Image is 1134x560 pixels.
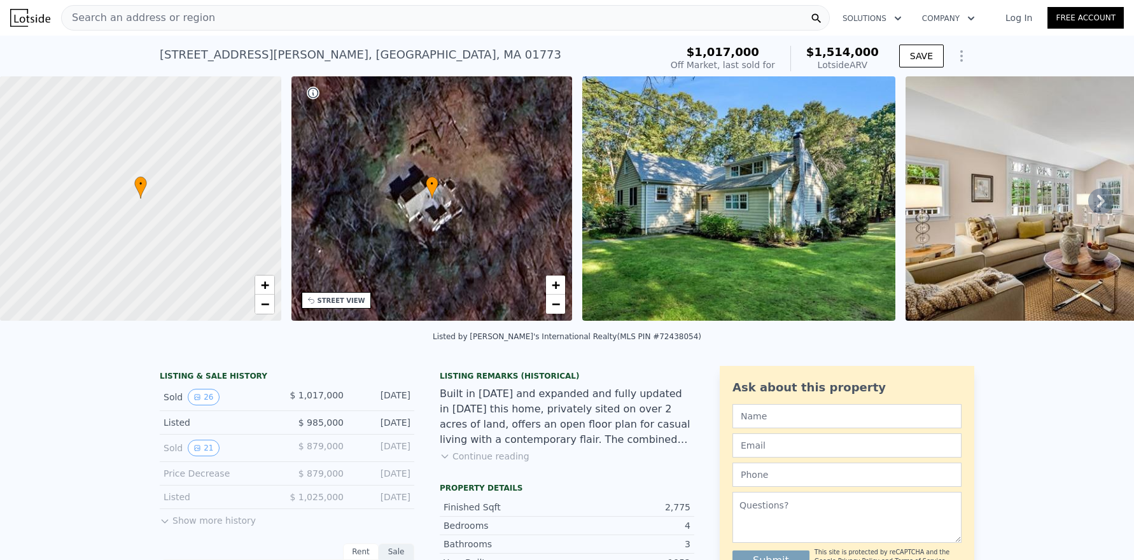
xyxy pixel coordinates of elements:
[671,59,775,71] div: Off Market, last sold for
[298,417,344,428] span: $ 985,000
[1047,7,1124,29] a: Free Account
[255,276,274,295] a: Zoom in
[426,176,438,199] div: •
[318,296,365,305] div: STREET VIEW
[379,543,414,560] div: Sale
[10,9,50,27] img: Lotside
[255,295,274,314] a: Zoom out
[290,390,344,400] span: $ 1,017,000
[354,416,410,429] div: [DATE]
[732,463,962,487] input: Phone
[990,11,1047,24] a: Log In
[260,277,269,293] span: +
[440,371,694,381] div: Listing Remarks (Historical)
[188,389,219,405] button: View historical data
[567,501,690,514] div: 2,775
[298,468,344,479] span: $ 879,000
[732,404,962,428] input: Name
[354,389,410,405] div: [DATE]
[552,277,560,293] span: +
[687,45,759,59] span: $1,017,000
[160,509,256,527] button: Show more history
[164,440,277,456] div: Sold
[134,176,147,199] div: •
[426,178,438,190] span: •
[134,178,147,190] span: •
[433,332,701,341] div: Listed by [PERSON_NAME]'s International Realty (MLS PIN #72438054)
[440,483,694,493] div: Property details
[806,59,879,71] div: Lotside ARV
[444,538,567,550] div: Bathrooms
[164,467,277,480] div: Price Decrease
[298,441,344,451] span: $ 879,000
[546,295,565,314] a: Zoom out
[806,45,879,59] span: $1,514,000
[546,276,565,295] a: Zoom in
[444,501,567,514] div: Finished Sqft
[164,416,277,429] div: Listed
[164,491,277,503] div: Listed
[567,538,690,550] div: 3
[164,389,277,405] div: Sold
[354,491,410,503] div: [DATE]
[354,440,410,456] div: [DATE]
[160,46,561,64] div: [STREET_ADDRESS][PERSON_NAME] , [GEOGRAPHIC_DATA] , MA 01773
[354,467,410,480] div: [DATE]
[899,45,944,67] button: SAVE
[582,76,895,321] img: Sale: 59020518 Parcel: 40870648
[732,379,962,396] div: Ask about this property
[912,7,985,30] button: Company
[440,386,694,447] div: Built in [DATE] and expanded and fully updated in [DATE] this home, privately sited on over 2 acr...
[62,10,215,25] span: Search an address or region
[567,519,690,532] div: 4
[732,433,962,458] input: Email
[949,43,974,69] button: Show Options
[160,371,414,384] div: LISTING & SALE HISTORY
[188,440,219,456] button: View historical data
[343,543,379,560] div: Rent
[552,296,560,312] span: −
[444,519,567,532] div: Bedrooms
[260,296,269,312] span: −
[440,450,529,463] button: Continue reading
[832,7,912,30] button: Solutions
[290,492,344,502] span: $ 1,025,000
